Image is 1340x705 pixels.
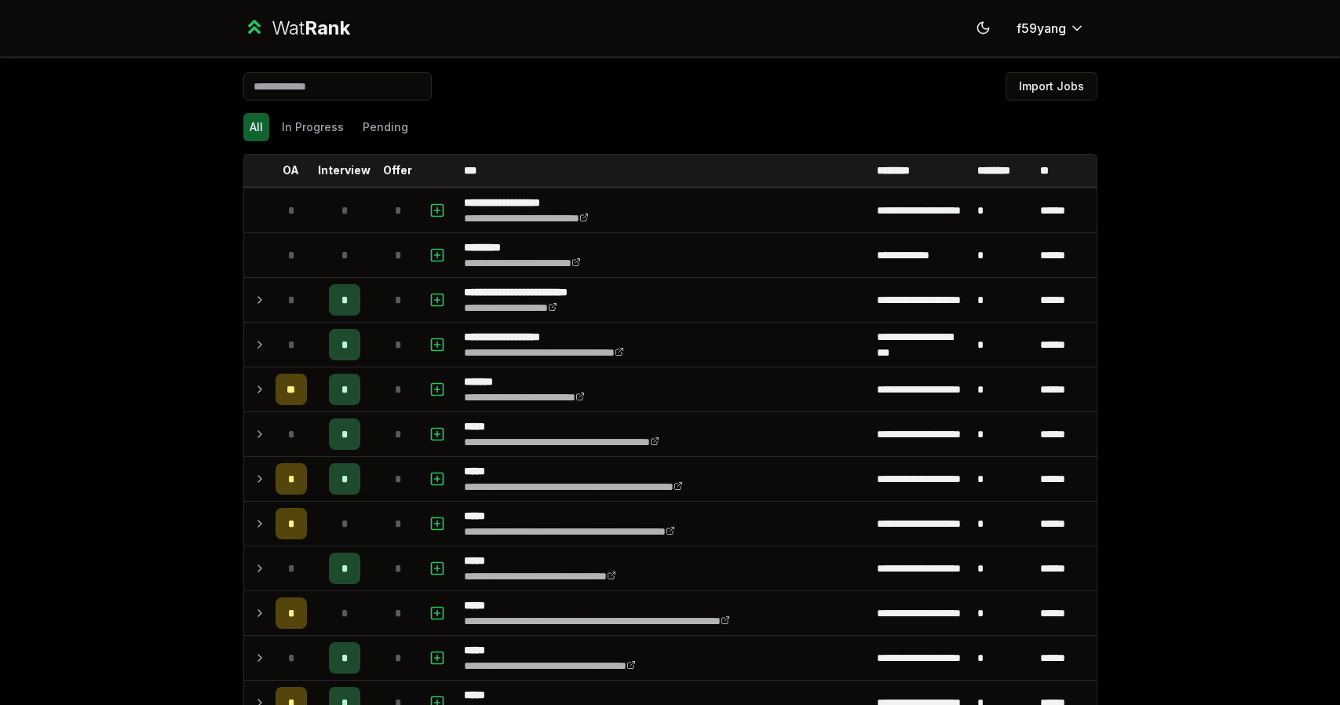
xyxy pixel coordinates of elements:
a: WatRank [243,16,351,41]
button: Import Jobs [1006,72,1097,100]
button: Pending [356,113,414,141]
p: Offer [383,163,412,178]
button: All [243,113,269,141]
button: f59yang [1004,14,1097,42]
button: In Progress [276,113,350,141]
span: f59yang [1017,19,1066,38]
div: Wat [272,16,350,41]
p: Interview [318,163,371,178]
span: Rank [305,16,350,39]
p: OA [283,163,299,178]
